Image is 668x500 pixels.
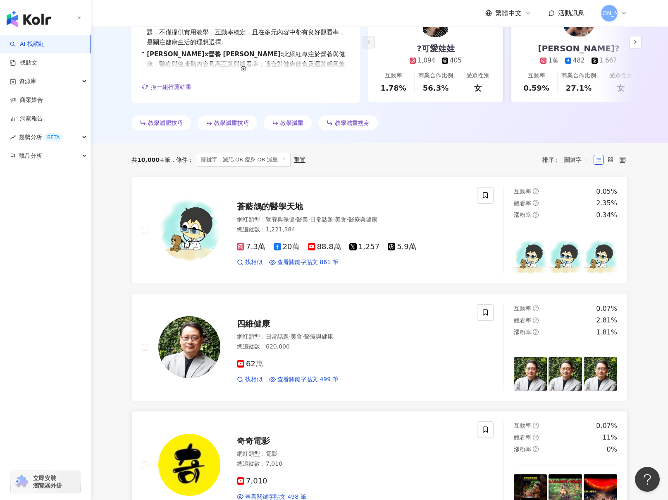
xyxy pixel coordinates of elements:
[237,477,267,486] span: 7,010
[291,333,302,340] span: 美食
[466,72,489,80] div: 受眾性別
[296,216,308,223] span: 醫美
[266,333,289,340] span: 日常話題
[533,423,539,428] span: question-circle
[533,212,539,218] span: question-circle
[11,471,80,493] a: chrome extension立即安裝 瀏覽器外掛
[596,187,617,196] div: 0.05%
[10,59,37,67] a: 找貼文
[295,216,296,223] span: ·
[388,243,416,251] span: 5.9萬
[523,83,549,93] div: 0.59%
[131,294,627,401] a: KOL Avatar四維健康網紅類型：日常話題·美食·醫療與健康總追蹤數：620,00062萬找相似查看關鍵字貼文 499 筆互動率question-circle0.07%觀看率question...
[596,421,617,430] div: 0.07%
[596,316,617,325] div: 2.81%
[237,216,467,224] div: 網紅類型 ：
[561,72,596,80] div: 商業合作比例
[237,226,467,234] div: 總追蹤數 ： 1,221,384
[514,329,531,335] span: 漲粉率
[147,49,350,89] span: 此網紅專注於營養與健康，醫療與健康類內容具高互動與觀看率，適合對健康飲食及運動感興趣的受眾。其多元內容涵蓋美食與運動，引發廣泛關注，並持續吸引新粉絲。
[380,83,406,93] div: 1.78%
[348,216,377,223] span: 醫療與健康
[33,474,62,489] span: 立即安裝 瀏覽器外掛
[147,50,281,58] a: [PERSON_NAME]x營養 [PERSON_NAME]
[450,56,462,65] div: 405
[514,422,531,429] span: 互動率
[131,177,627,284] a: KOL Avatar蒼藍鴿的醫學天地網紅類型：營養與保健·醫美·日常話題·美食·醫療與健康總追蹤數：1,221,3847.3萬20萬88.8萬1,2575.9萬找相似查看關鍵字貼文 861 筆互...
[237,319,270,329] span: 四維健康
[530,43,628,54] div: [PERSON_NAME]?
[237,243,265,251] span: 7.3萬
[335,120,370,126] span: 教學減重瘦身
[514,200,531,207] span: 觀看率
[609,72,632,80] div: 受眾性別
[368,19,503,102] a: ?可愛娃娃1,094405互動率1.78%商業合作比例56.3%受眾性別女
[19,128,63,147] span: 趨勢分析
[158,434,220,496] img: KOL Avatar
[599,56,617,65] div: 1,667
[237,202,303,212] span: 蒼藍鴿的醫學天地
[617,83,625,93] div: 女
[474,83,482,93] div: 女
[533,317,539,323] span: question-circle
[596,304,617,313] div: 0.07%
[566,83,592,93] div: 27.1%
[528,72,545,80] div: 互動率
[151,84,191,90] span: 換一組推薦結果
[542,153,594,166] div: 排序：
[408,43,463,54] div: ?可愛娃娃
[585,9,633,18] span: [PERSON_NAME]
[533,188,539,194] span: question-circle
[514,240,547,274] img: post-image
[584,357,617,391] img: post-image
[158,316,220,378] img: KOL Avatar
[141,81,192,93] button: 換一組推薦結果
[269,258,339,267] a: 查看關鍵字貼文 861 筆
[308,216,310,223] span: ·
[417,56,435,65] div: 1,094
[245,375,262,384] span: 找相似
[10,115,43,123] a: 洞察報告
[308,243,341,251] span: 88.8萬
[349,243,380,251] span: 1,257
[266,450,277,457] span: 電影
[333,216,335,223] span: ·
[635,467,660,492] iframe: Help Scout Beacon - Open
[237,436,270,446] span: 奇奇電影
[549,357,582,391] img: post-image
[514,305,531,312] span: 互動率
[533,200,539,206] span: question-circle
[607,445,617,454] div: 0%
[602,433,617,442] div: 11%
[548,56,558,65] div: 1萬
[596,328,617,337] div: 1.81%
[596,199,617,208] div: 2.35%
[245,258,262,267] span: 找相似
[564,153,589,166] span: 關鍵字
[495,9,522,18] span: 繁體中文
[269,375,339,384] a: 查看關鍵字貼文 499 筆
[533,305,539,311] span: question-circle
[214,120,249,126] span: 教學減重技巧
[289,333,291,340] span: ·
[514,212,531,218] span: 漲粉率
[7,11,51,27] img: logo
[137,156,165,163] span: 10,000+
[385,72,402,80] div: 互動率
[10,96,43,104] a: 商案媒合
[237,375,262,384] a: 找相似
[533,329,539,335] span: question-circle
[584,240,617,274] img: post-image
[19,72,36,91] span: 資源庫
[511,19,646,102] a: [PERSON_NAME]?1萬4821,667互動率0.59%商業合作比例27.1%受眾性別女
[274,243,300,251] span: 20萬
[294,156,305,163] div: 重置
[304,333,333,340] span: 醫療與健康
[514,188,531,195] span: 互動率
[596,211,617,220] div: 0.34%
[558,9,584,17] span: 活動訊息
[141,49,350,89] div: •
[237,258,262,267] a: 找相似
[44,133,63,142] div: BETA
[514,357,547,391] img: post-image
